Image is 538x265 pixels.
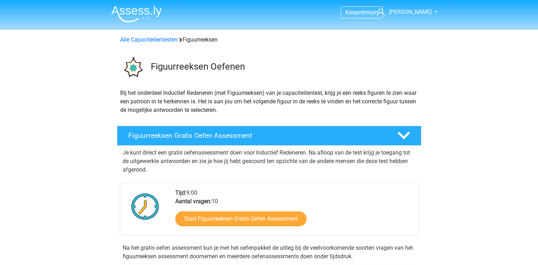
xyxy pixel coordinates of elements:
img: figuurreeksen [117,53,148,83]
span: Kies [345,9,356,16]
h3: Figuurreeksen Oefenen [151,61,416,72]
p: Bij het onderdeel Inductief Redeneren (met Figuurreeksen) van je capaciteitentest, krijg je een r... [120,89,418,114]
img: Assessly [111,6,162,22]
div: Figuurreeksen [117,36,421,44]
div: 9:00 10 [170,189,418,235]
p: Je kunt direct een gratis oefenassessment doen voor Inductief Redeneren. Na afloop van de test kr... [123,148,416,174]
a: [PERSON_NAME] [374,8,432,16]
b: Aantal vragen: [175,198,212,205]
span: premium [356,9,378,16]
h4: Figuurreeksen Gratis Oefen Assessment [128,131,386,140]
b: Tijd: [175,189,186,196]
div: Na het gratis oefen assessment kun je met het oefenpakket de uitleg bij de veelvoorkomende soorte... [120,244,419,261]
a: Start Figuurreeksen Gratis Oefen Assessment [175,211,307,226]
span: [PERSON_NAME] [389,9,432,15]
a: Alle Capaciteitentesten [120,36,177,43]
img: Klok [127,189,163,224]
a: Kiespremium [341,7,383,17]
a: Figuurreeksen Gratis Oefen Assessment [114,126,424,146]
